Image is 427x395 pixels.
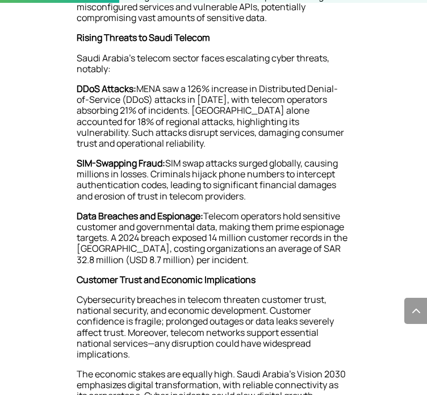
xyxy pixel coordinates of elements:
[77,294,350,369] p: Cybersecurity breaches in telecom threaten customer trust, national security, and economic develo...
[77,31,210,44] strong: Rising Threats to Saudi Telecom
[77,84,350,158] p: MENA saw a 126% increase in Distributed Denial-of-Service (DDoS) attacks in [DATE], with telecom ...
[77,157,165,169] strong: SIM-Swapping Fraud:
[77,82,136,95] strong: DDoS Attacks:
[77,53,350,84] p: Saudi Arabia’s telecom sector faces escalating cyber threats, notably:
[77,273,256,286] strong: Customer Trust and Economic Implications
[77,210,203,222] strong: Data Breaches and Espionage:
[77,211,350,275] p: Telecom operators hold sensitive customer and governmental data, making them prime espionage targ...
[77,158,350,211] p: SIM swap attacks surged globally, causing millions in losses. Criminals hijack phone numbers to i...
[238,272,427,395] iframe: Chat Widget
